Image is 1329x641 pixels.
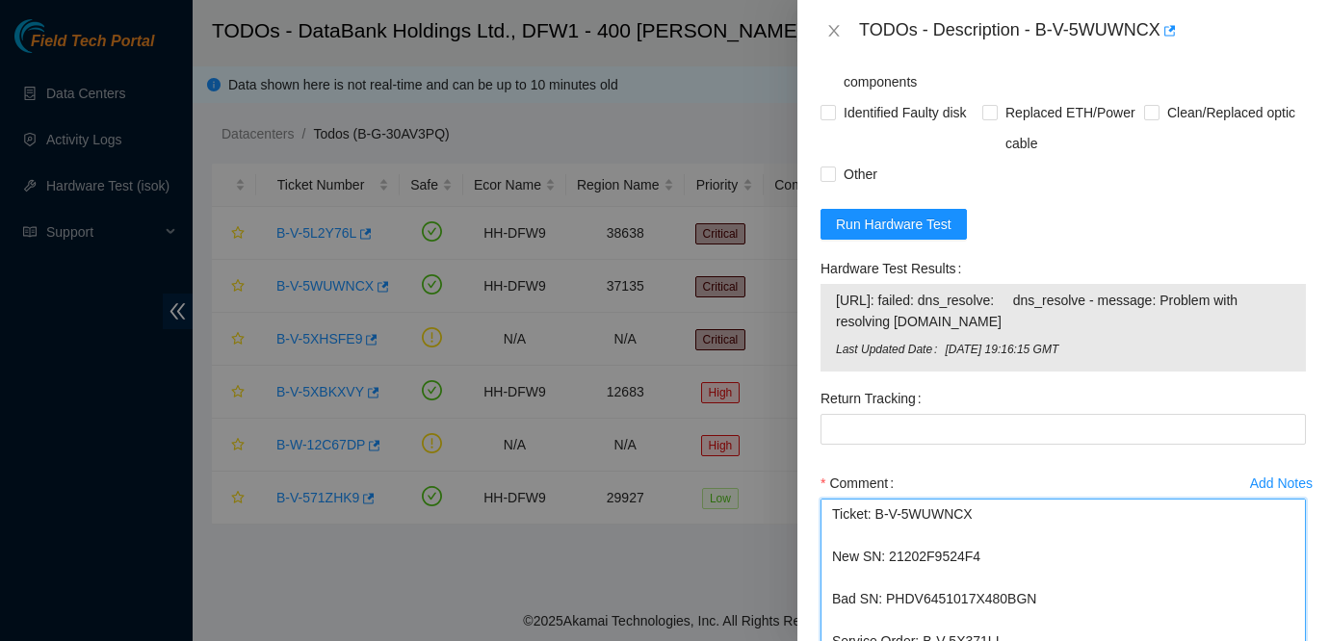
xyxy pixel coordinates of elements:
[945,341,1290,359] span: [DATE] 19:16:15 GMT
[826,23,842,38] span: close
[836,341,945,359] span: Last Updated Date
[1250,476,1313,490] div: Add Notes
[821,209,967,240] button: Run Hardware Test
[821,22,847,40] button: Close
[998,97,1144,159] span: Replaced ETH/Power cable
[821,253,969,284] label: Hardware Test Results
[836,97,975,128] span: Identified Faulty disk
[836,290,1290,332] span: [URL]: failed: dns_resolve: dns_resolve - message: Problem with resolving [DOMAIN_NAME]
[821,414,1306,445] input: Return Tracking
[859,15,1306,46] div: TODOs - Description - B-V-5WUWNCX
[1249,468,1314,499] button: Add Notes
[836,214,951,235] span: Run Hardware Test
[836,159,885,190] span: Other
[836,36,982,97] span: Reseated components
[1160,97,1303,128] span: Clean/Replaced optic
[821,383,929,414] label: Return Tracking
[821,468,901,499] label: Comment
